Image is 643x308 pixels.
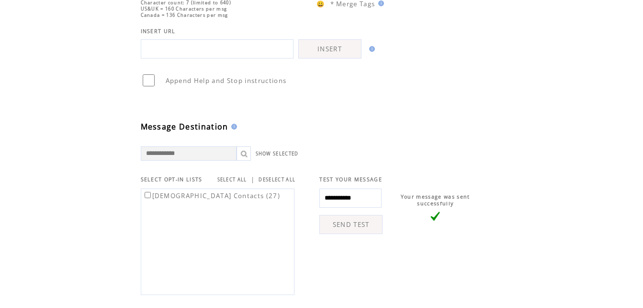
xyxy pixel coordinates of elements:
a: SEND TEST [319,215,383,234]
a: DESELECT ALL [259,177,295,183]
span: Your message was sent successfully [401,193,470,207]
a: SELECT ALL [217,177,247,183]
span: US&UK = 160 Characters per msg [141,6,227,12]
a: SHOW SELECTED [256,151,299,157]
span: Message Destination [141,121,228,132]
img: help.gif [228,124,237,130]
span: TEST YOUR MESSAGE [319,176,382,183]
input: [DEMOGRAPHIC_DATA] Contacts (27) [145,192,151,198]
span: SELECT OPT-IN LISTS [141,176,203,183]
img: vLarge.png [430,212,440,221]
span: | [251,175,255,184]
span: Canada = 136 Characters per msg [141,12,228,18]
img: help.gif [375,0,384,6]
span: Append Help and Stop instructions [166,76,287,85]
a: INSERT [298,39,361,59]
label: [DEMOGRAPHIC_DATA] Contacts (27) [143,191,281,200]
img: help.gif [366,46,375,52]
span: INSERT URL [141,28,176,35]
